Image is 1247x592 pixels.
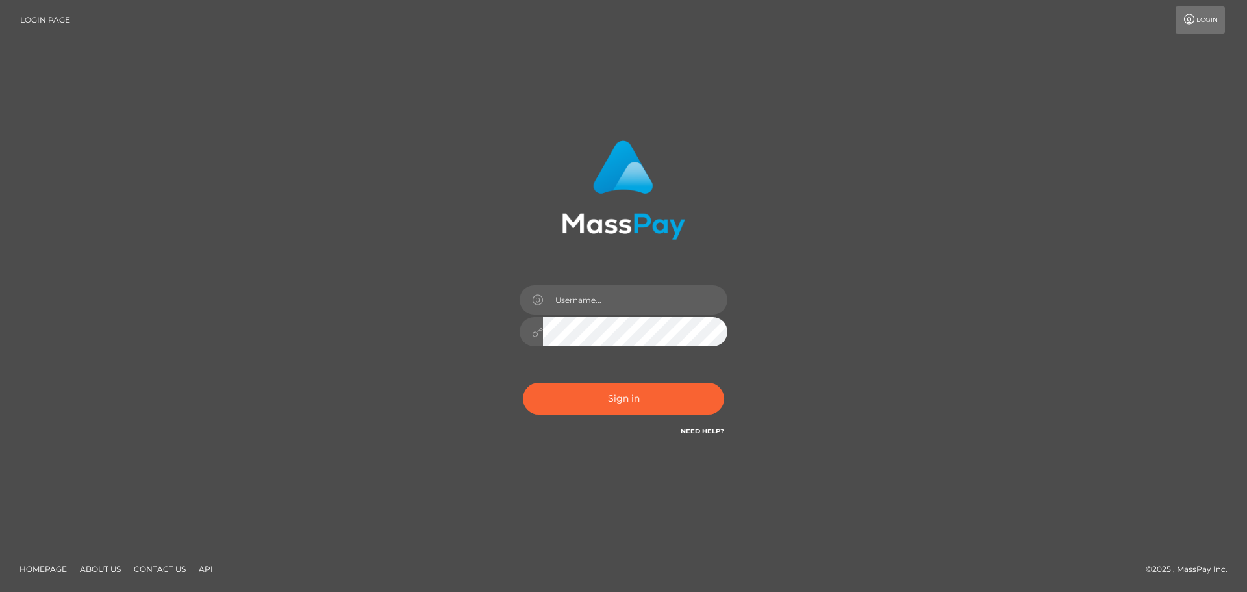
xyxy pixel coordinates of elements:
a: Contact Us [129,559,191,579]
a: About Us [75,559,126,579]
div: © 2025 , MassPay Inc. [1146,562,1237,576]
a: Need Help? [681,427,724,435]
a: Login Page [20,6,70,34]
input: Username... [543,285,727,315]
img: MassPay Login [562,140,685,240]
a: API [194,559,218,579]
a: Homepage [14,559,72,579]
button: Sign in [523,383,724,415]
a: Login [1176,6,1225,34]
